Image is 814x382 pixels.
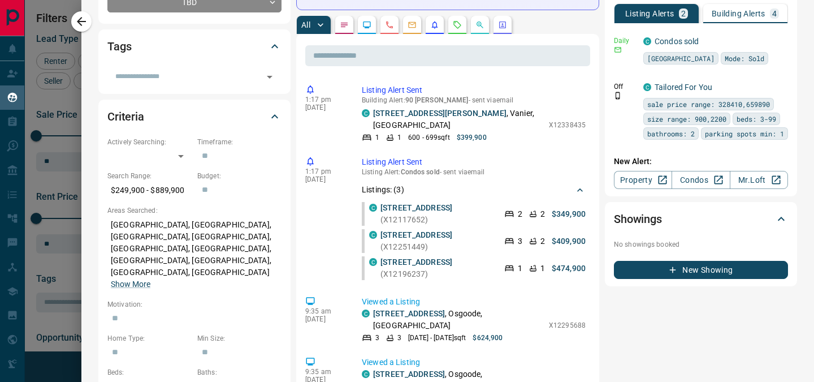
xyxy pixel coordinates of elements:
svg: Push Notification Only [614,92,622,100]
p: Baths: [197,367,282,377]
div: condos.ca [643,37,651,45]
a: [STREET_ADDRESS] [380,257,452,267]
button: Open [262,69,278,85]
p: Listings: ( 3 ) [362,184,404,196]
p: 1 [518,263,522,274]
p: Listing Alerts [625,10,674,18]
p: Beds: [107,367,192,377]
p: [GEOGRAPHIC_DATA], [GEOGRAPHIC_DATA], [GEOGRAPHIC_DATA], [GEOGRAPHIC_DATA], [GEOGRAPHIC_DATA], [G... [107,216,282,294]
p: Areas Searched: [107,205,282,216]
p: 1:17 pm [305,168,345,175]
p: Listing Alert Sent [362,156,586,168]
svg: Opportunities [475,20,484,29]
h2: Criteria [107,108,144,126]
p: All [301,21,310,29]
p: 9:35 am [305,307,345,315]
div: condos.ca [369,204,377,212]
p: 600 - 699 sqft [408,132,449,143]
svg: Calls [385,20,394,29]
svg: Requests [453,20,462,29]
p: Building Alerts [712,10,765,18]
p: [DATE] - [DATE] sqft [408,333,466,343]
a: Condos sold [655,37,699,46]
p: Viewed a Listing [362,357,586,368]
div: Tags [107,33,282,60]
svg: Email [614,46,622,54]
span: bathrooms: 2 [647,128,695,139]
svg: Listing Alerts [430,20,439,29]
p: (X12196237) [380,256,493,280]
p: Actively Searching: [107,137,192,147]
p: 2 [540,208,545,220]
p: 9:35 am [305,368,345,376]
p: Listing Alert : - sent via email [362,168,586,176]
p: 2 [540,235,545,247]
span: beds: 3-99 [737,113,776,125]
h2: Showings [614,210,662,228]
p: 2 [681,10,686,18]
p: [DATE] [305,175,345,183]
a: Mr.Loft [730,171,788,189]
p: 1 [540,263,545,274]
p: 1:17 pm [305,96,345,104]
h2: Tags [107,37,131,55]
p: Motivation: [107,299,282,310]
svg: Emails [408,20,417,29]
p: [DATE] [305,104,345,111]
svg: Notes [340,20,349,29]
p: Min Size: [197,333,282,344]
span: Condos sold [401,168,440,176]
p: X12295688 [549,320,586,331]
p: $624,900 [473,333,503,343]
p: 1 [375,132,379,143]
p: 3 [518,235,522,247]
p: $409,900 [552,235,586,247]
p: , Osgoode, [GEOGRAPHIC_DATA] [373,308,543,332]
div: Listings: (3) [362,179,586,200]
div: condos.ca [362,310,370,317]
svg: Agent Actions [498,20,507,29]
a: [STREET_ADDRESS][PERSON_NAME] [373,109,506,118]
p: Daily [614,36,637,46]
p: $474,900 [552,263,586,274]
span: sale price range: 328410,659890 [647,98,770,110]
a: [STREET_ADDRESS] [380,230,452,239]
div: condos.ca [362,109,370,117]
p: Viewed a Listing [362,296,586,308]
p: 2 [518,208,522,220]
p: $249,900 - $889,900 [107,181,192,200]
p: Off [614,81,637,92]
a: Tailored For You [655,83,712,92]
p: Search Range: [107,171,192,181]
a: Condos [672,171,730,189]
span: Mode: Sold [725,53,764,64]
p: X12338435 [549,120,586,130]
p: No showings booked [614,239,788,250]
div: condos.ca [643,83,651,91]
a: Property [614,171,672,189]
p: 3 [375,333,379,343]
button: Show More [111,278,150,290]
p: New Alert: [614,156,788,168]
div: condos.ca [369,258,377,266]
p: Listing Alert Sent [362,84,586,96]
p: Timeframe: [197,137,282,147]
p: 3 [397,333,401,343]
div: Criteria [107,103,282,130]
p: Home Type: [107,333,192,344]
div: Showings [614,205,788,233]
div: condos.ca [369,231,377,239]
span: size range: 900,2200 [647,113,726,125]
a: [STREET_ADDRESS] [373,370,445,379]
button: New Showing [614,261,788,279]
a: [STREET_ADDRESS] [373,309,445,318]
span: [GEOGRAPHIC_DATA] [647,53,715,64]
p: $349,900 [552,208,586,220]
div: condos.ca [362,370,370,378]
p: Building Alert : - sent via email [362,96,586,104]
p: 4 [772,10,777,18]
p: (X12117652) [380,202,493,226]
p: , Vanier, [GEOGRAPHIC_DATA] [373,108,543,131]
p: 1 [397,132,401,143]
p: $399,900 [457,132,487,143]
